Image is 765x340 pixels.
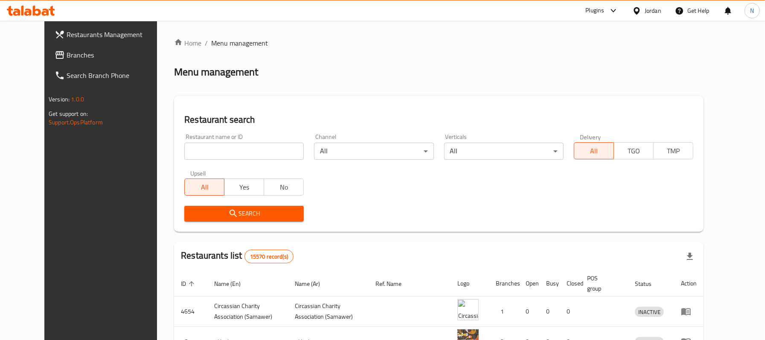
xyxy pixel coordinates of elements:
[750,6,754,15] span: N
[264,179,304,196] button: No
[181,279,197,289] span: ID
[489,271,519,297] th: Branches
[451,271,489,297] th: Logo
[657,145,690,157] span: TMP
[314,143,433,160] div: All
[444,143,564,160] div: All
[580,134,601,140] label: Delivery
[48,24,172,45] a: Restaurants Management
[184,179,224,196] button: All
[375,279,413,289] span: Ref. Name
[457,299,479,320] img: ​Circassian ​Charity ​Association​ (Samawer)
[635,279,663,289] span: Status
[71,94,84,105] span: 1.0.0
[653,142,693,159] button: TMP
[214,279,252,289] span: Name (En)
[184,113,693,126] h2: Restaurant search
[539,271,560,297] th: Busy
[181,249,294,263] h2: Restaurants list
[67,29,165,40] span: Restaurants Management
[578,145,611,157] span: All
[207,297,288,327] td: ​Circassian ​Charity ​Association​ (Samawer)
[174,38,201,48] a: Home
[585,6,604,16] div: Plugins
[244,250,294,263] div: Total records count
[188,181,221,193] span: All
[635,307,664,317] span: INACTIVE
[617,145,650,157] span: TGO
[539,297,560,327] td: 0
[674,271,704,297] th: Action
[67,50,165,60] span: Branches
[268,181,300,193] span: No
[49,117,103,128] a: Support.OpsPlatform
[190,170,206,176] label: Upsell
[560,271,580,297] th: Closed
[295,279,331,289] span: Name (Ar)
[614,142,654,159] button: TGO
[211,38,268,48] span: Menu management
[245,253,293,261] span: 15570 record(s)
[174,38,704,48] nav: breadcrumb
[519,271,539,297] th: Open
[489,297,519,327] td: 1
[228,181,261,193] span: Yes
[205,38,208,48] li: /
[49,94,70,105] span: Version:
[587,273,618,294] span: POS group
[574,142,614,159] button: All
[184,143,304,160] input: Search for restaurant name or ID..
[191,208,297,219] span: Search
[645,6,661,15] div: Jordan
[48,45,172,65] a: Branches
[48,65,172,86] a: Search Branch Phone
[680,246,700,267] div: Export file
[681,306,697,317] div: Menu
[519,297,539,327] td: 0
[224,179,264,196] button: Yes
[49,108,88,119] span: Get support on:
[174,65,258,79] h2: Menu management
[67,70,165,81] span: Search Branch Phone
[560,297,580,327] td: 0
[174,297,207,327] td: 4654
[184,206,304,222] button: Search
[288,297,369,327] td: ​Circassian ​Charity ​Association​ (Samawer)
